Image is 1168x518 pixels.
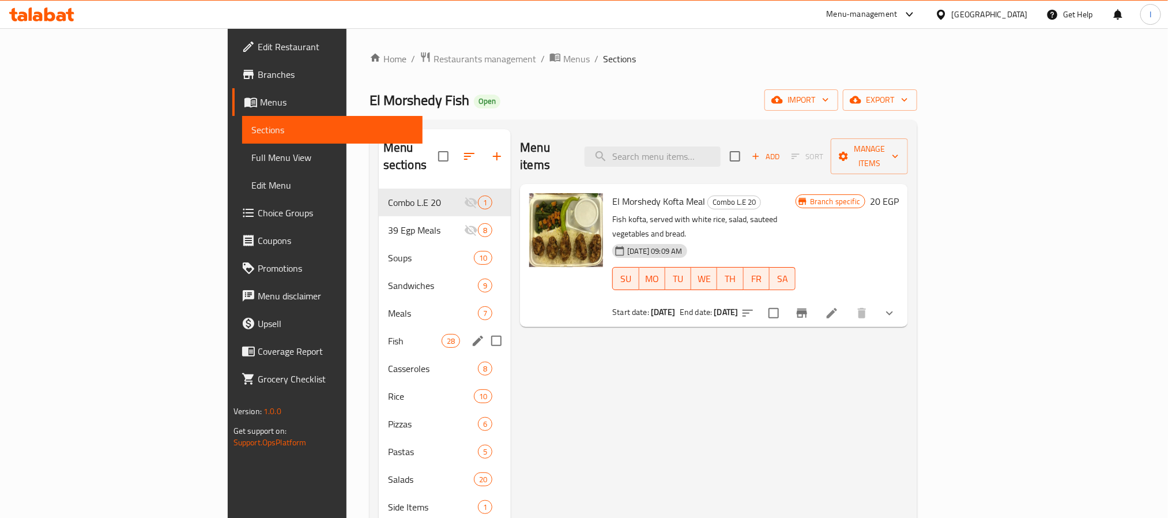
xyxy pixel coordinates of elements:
div: Pizzas6 [379,410,511,438]
span: Edit Restaurant [258,40,413,54]
div: Fish28edit [379,327,511,355]
span: Pastas [388,445,478,459]
span: export [852,93,908,107]
div: items [474,389,492,403]
a: Coverage Report [232,337,423,365]
button: FR [744,267,770,290]
div: items [478,445,492,459]
span: Pizzas [388,417,478,431]
span: Sections [603,52,636,66]
button: Branch-specific-item [788,299,816,327]
div: [GEOGRAPHIC_DATA] [952,8,1028,21]
span: 10 [474,253,492,264]
div: items [478,417,492,431]
span: [DATE] 09:09 AM [623,246,687,257]
button: export [843,89,917,111]
span: Casseroles [388,362,478,376]
h6: 20 EGP [870,193,899,209]
span: Start date: [612,305,649,320]
span: Sort sections [455,142,483,170]
b: [DATE] [651,305,675,320]
span: El Morshedy Fish [370,87,469,113]
li: / [594,52,598,66]
div: items [478,500,492,514]
span: Meals [388,306,478,320]
span: Sandwiches [388,279,478,292]
button: TU [665,267,691,290]
span: Select section [723,144,747,168]
span: import [774,93,829,107]
a: Full Menu View [242,144,423,171]
a: Support.OpsPlatform [233,435,307,450]
span: FR [748,271,765,287]
span: Menu disclaimer [258,289,413,303]
span: Edit Menu [251,178,413,192]
div: Open [474,95,500,108]
span: Coupons [258,234,413,247]
span: MO [644,271,661,287]
div: Salads20 [379,466,511,493]
span: Select section first [784,148,831,166]
span: 20 [474,474,492,485]
div: Sandwiches9 [379,272,511,299]
a: Grocery Checklist [232,365,423,393]
button: Manage items [831,138,908,174]
span: Restaurants management [434,52,536,66]
svg: Show Choices [883,306,896,320]
span: Branches [258,67,413,81]
span: Grocery Checklist [258,372,413,386]
span: Upsell [258,317,413,331]
button: WE [691,267,717,290]
span: 5 [478,446,492,457]
span: Combo L.E 20 [388,196,464,209]
span: Open [474,96,500,106]
span: 10 [474,391,492,402]
span: Rice [388,389,474,403]
div: items [478,196,492,209]
span: 28 [442,336,459,347]
div: Casseroles8 [379,355,511,382]
span: Full Menu View [251,151,413,164]
div: Soups10 [379,244,511,272]
span: TU [670,271,687,287]
div: items [478,362,492,376]
span: Select all sections [431,144,455,168]
a: Choice Groups [232,199,423,227]
b: [DATE] [714,305,739,320]
span: 39 Egp Meals [388,223,464,237]
span: Soups [388,251,474,265]
a: Upsell [232,310,423,337]
span: Select to update [762,301,786,325]
span: 1.0.0 [263,404,281,419]
a: Menus [549,51,590,66]
span: End date: [680,305,712,320]
button: MO [639,267,665,290]
svg: Inactive section [464,223,478,237]
div: items [478,306,492,320]
span: Salads [388,472,474,486]
button: sort-choices [734,299,762,327]
button: delete [848,299,876,327]
span: 8 [478,225,492,236]
a: Coupons [232,227,423,254]
span: Menus [563,52,590,66]
span: 7 [478,308,492,319]
button: edit [469,332,487,350]
div: Combo L.E 201 [379,189,511,216]
div: items [478,223,492,237]
div: items [474,251,492,265]
span: Version: [233,404,262,419]
a: Menus [232,88,423,116]
a: Edit Restaurant [232,33,423,61]
span: Side Items [388,500,478,514]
